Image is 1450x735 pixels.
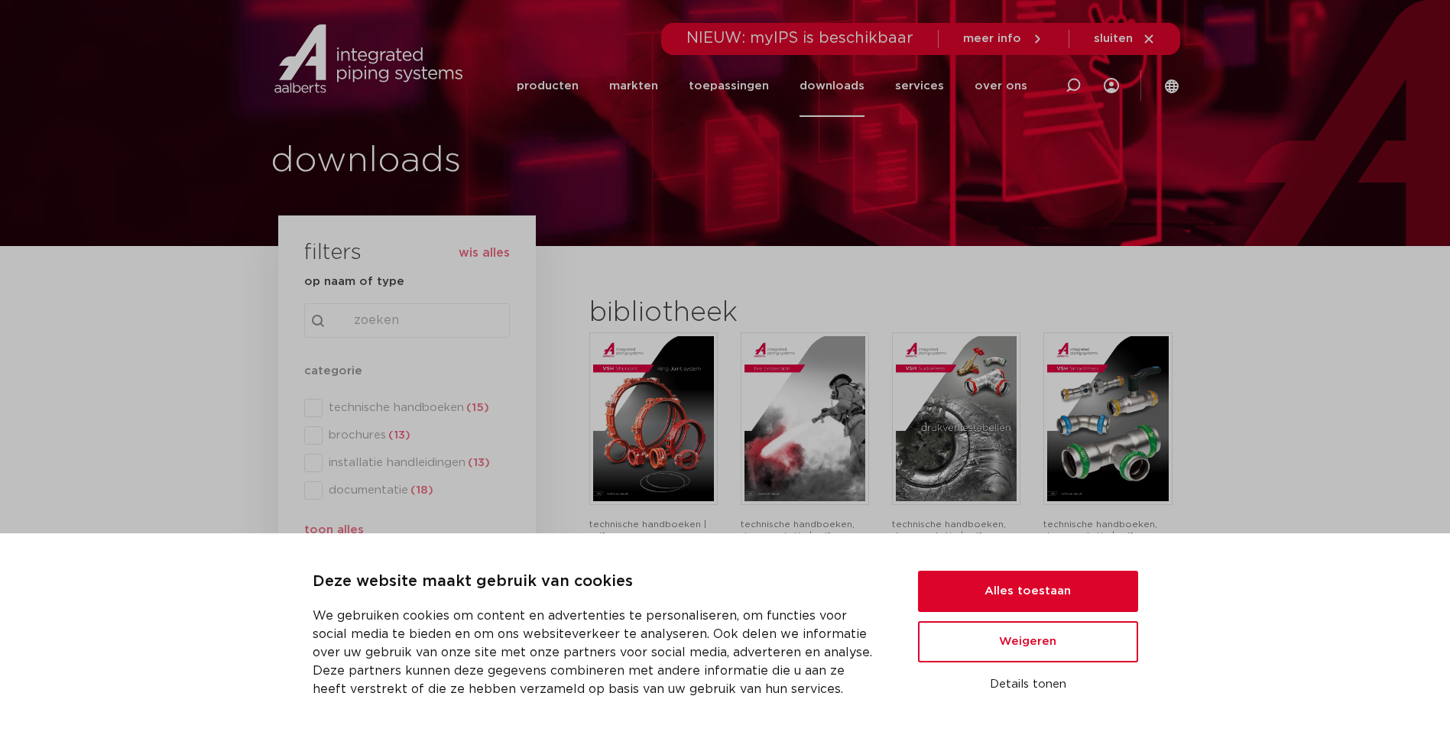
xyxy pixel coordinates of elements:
img: VSH-SudoPress_A4PLT_5007706_2024-2.0_NL-pdf.jpg [896,336,1017,501]
img: FireProtection_A4TM_5007915_2025_2.0_EN-1-pdf.jpg [744,336,865,501]
div: my IPS [1104,55,1119,117]
button: Alles toestaan [918,571,1138,612]
span: technische handboeken, documentatie | pdf [741,520,855,540]
button: Details tonen [918,672,1138,698]
button: Weigeren [918,621,1138,662]
img: VSH-SmartPress_A4TM_5009301_2023_2.0-EN-pdf.jpg [1047,336,1168,501]
span: sluiten [1094,33,1133,44]
span: meer info [963,33,1021,44]
span: technische handboeken, documentatie | pdf [892,520,1006,540]
a: markten [609,55,658,117]
p: We gebruiken cookies om content en advertenties te personaliseren, om functies voor social media ... [313,607,881,698]
h2: bibliotheek [589,295,861,332]
span: NIEUW: myIPS is beschikbaar [686,31,913,46]
a: producten [517,55,579,117]
span: technische handboeken | pdf [589,520,706,540]
a: services [895,55,944,117]
h3: filters [304,235,362,272]
a: sluiten [1094,32,1156,46]
span: technische handboeken, documentatie | pdf [1043,520,1157,540]
nav: Menu [517,55,1027,117]
h1: downloads [271,137,718,186]
a: meer info [963,32,1044,46]
a: over ons [975,55,1027,117]
a: downloads [800,55,864,117]
p: Deze website maakt gebruik van cookies [313,570,881,594]
img: VSH-Shurjoint-RJ_A4TM_5011380_2025_1.1_EN-pdf.jpg [593,336,714,501]
a: toepassingen [689,55,769,117]
strong: op naam of type [304,276,404,287]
